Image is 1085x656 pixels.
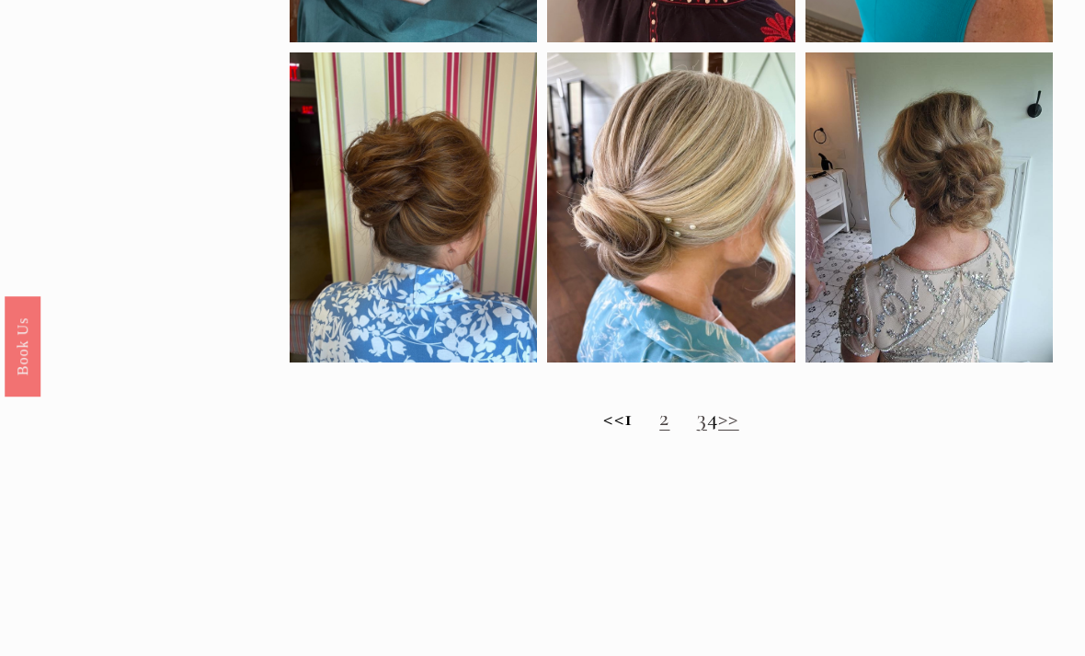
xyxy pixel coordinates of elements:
[718,404,739,432] a: >>
[624,404,633,432] strong: 1
[5,295,40,396] a: Book Us
[290,405,1052,432] h2: << 4
[659,404,669,432] a: 2
[697,404,707,432] a: 3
